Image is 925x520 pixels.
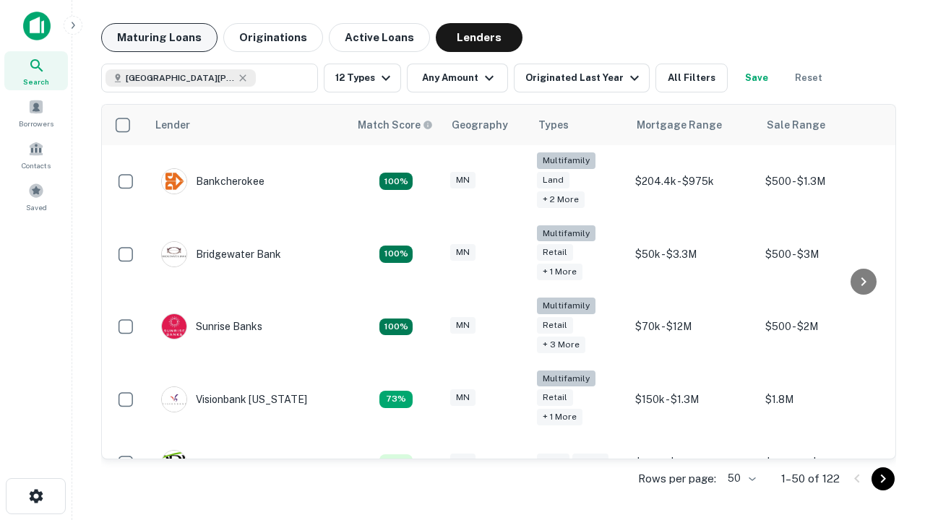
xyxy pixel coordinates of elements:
p: 1–50 of 122 [781,470,840,487]
span: Contacts [22,160,51,171]
div: Matching Properties: 32, hasApolloMatch: undefined [379,318,413,336]
td: $500 - $3M [758,218,888,291]
img: picture [162,314,186,339]
button: Active Loans [329,23,430,52]
div: Land [537,454,569,470]
img: capitalize-icon.png [23,12,51,40]
div: MN [450,172,476,188]
iframe: Chat Widget [853,404,925,474]
img: picture [162,451,186,475]
a: Contacts [4,135,68,174]
div: Matching Properties: 22, hasApolloMatch: undefined [379,246,413,263]
div: Multifamily [537,152,595,169]
button: Maturing Loans [101,23,218,52]
div: MN [450,454,476,470]
th: Types [530,105,628,145]
td: $70k - $12M [628,290,758,363]
td: $1.8M [758,363,888,436]
div: [GEOGRAPHIC_DATA] [161,450,303,476]
div: Capitalize uses an advanced AI algorithm to match your search with the best lender. The match sco... [358,117,433,133]
div: Bridgewater Bank [161,241,281,267]
div: Retail [537,317,573,334]
img: picture [162,387,186,412]
th: Geography [443,105,530,145]
div: Retail [537,389,573,406]
a: Borrowers [4,93,68,132]
td: $500 - $1.3M [758,145,888,218]
button: Go to next page [872,467,895,490]
div: Multifamily [537,370,595,387]
div: MN [450,244,476,261]
div: Retail [572,454,608,470]
div: MN [450,389,476,406]
div: 50 [722,468,758,489]
p: Rows per page: [638,470,716,487]
div: Retail [537,244,573,261]
div: Multifamily [537,225,595,242]
button: Save your search to get updates of matches that match your search criteria. [733,64,780,92]
td: $500 - $2M [758,290,888,363]
a: Search [4,51,68,90]
div: Sale Range [767,116,825,134]
td: $50k - $3.3M [628,218,758,291]
button: 12 Types [324,64,401,92]
th: Sale Range [758,105,888,145]
div: Matching Properties: 19, hasApolloMatch: undefined [379,173,413,190]
img: picture [162,169,186,194]
button: Originations [223,23,323,52]
div: Matching Properties: 10, hasApolloMatch: undefined [379,454,413,472]
button: Lenders [436,23,522,52]
div: Visionbank [US_STATE] [161,386,307,412]
td: $394.7k - $3.6M [758,435,888,490]
div: + 1 more [537,409,582,425]
button: Originated Last Year [514,64,650,92]
td: $3.1M - $16.1M [628,435,758,490]
div: Lender [155,116,190,134]
div: Bankcherokee [161,168,264,194]
button: All Filters [655,64,728,92]
div: Geography [452,116,508,134]
span: Saved [26,201,47,213]
div: + 2 more [537,191,585,208]
div: Land [537,172,569,188]
th: Capitalize uses an advanced AI algorithm to match your search with the best lender. The match sco... [349,105,443,145]
div: MN [450,317,476,334]
th: Lender [147,105,349,145]
div: Types [538,116,569,134]
th: Mortgage Range [628,105,758,145]
span: Search [23,76,49,87]
td: $204.4k - $975k [628,145,758,218]
button: Reset [786,64,832,92]
div: Originated Last Year [525,69,643,87]
div: Matching Properties: 13, hasApolloMatch: undefined [379,391,413,408]
div: Sunrise Banks [161,313,262,339]
h6: Match Score [358,117,430,133]
div: + 1 more [537,264,582,280]
img: picture [162,242,186,266]
span: [GEOGRAPHIC_DATA][PERSON_NAME], [GEOGRAPHIC_DATA], [GEOGRAPHIC_DATA] [126,71,234,84]
a: Saved [4,177,68,216]
div: Multifamily [537,298,595,314]
div: + 3 more [537,337,585,353]
td: $150k - $1.3M [628,363,758,436]
button: Any Amount [407,64,508,92]
span: Borrowers [19,118,53,129]
div: Mortgage Range [637,116,722,134]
